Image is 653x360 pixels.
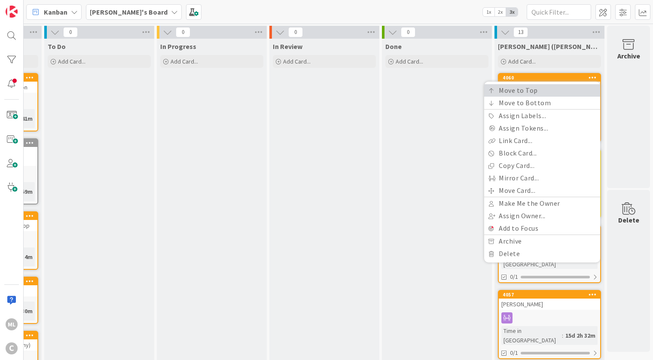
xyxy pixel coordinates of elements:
img: Visit kanbanzone.com [6,6,18,18]
b: [PERSON_NAME]'s Board [90,8,168,16]
a: Assign Owner... [484,210,600,222]
div: [PERSON_NAME] [499,299,600,310]
span: 3x [506,8,518,16]
div: 4057 [499,291,600,299]
a: Move Card... [484,184,600,197]
span: Lee Mangum (LAM) [498,42,601,51]
span: To Do [48,42,66,51]
div: 4060Move to TopMove to BottomAssign Labels...Assign Tokens...Link Card...Block Card...Copy Card..... [499,74,600,93]
span: : [562,331,563,340]
span: 1x [483,8,494,16]
a: Mirror Card... [484,172,600,184]
a: 4057[PERSON_NAME]Time in [GEOGRAPHIC_DATA]:15d 2h 32m0/1 [498,290,601,359]
input: Quick Filter... [527,4,591,20]
div: 4060 [503,75,600,81]
span: Kanban [44,7,67,17]
span: In Review [273,42,302,51]
span: Add Card... [396,58,423,65]
div: 4060Move to TopMove to BottomAssign Labels...Assign Tokens...Link Card...Block Card...Copy Card..... [499,74,600,82]
a: Copy Card... [484,159,600,172]
div: C [6,342,18,354]
span: Add Card... [283,58,311,65]
a: Add to Focus [484,222,600,235]
span: 0/1 [510,348,518,357]
a: Move to Top [484,84,600,97]
div: 4057 [503,292,600,298]
span: 0 [288,27,303,37]
span: 13 [513,27,528,37]
a: Block Card... [484,147,600,159]
span: 0 [63,27,78,37]
a: Link Card... [484,134,600,147]
span: 0 [176,27,190,37]
span: Done [385,42,402,51]
span: Add Card... [508,58,536,65]
a: Assign Tokens... [484,122,600,134]
a: Make Me the Owner [484,197,600,210]
div: ML [6,318,18,330]
a: 4060Move to TopMove to BottomAssign Labels...Assign Tokens...Link Card...Block Card...Copy Card..... [498,73,601,142]
a: Move to Bottom [484,97,600,109]
span: Add Card... [58,58,85,65]
div: Time in [GEOGRAPHIC_DATA] [501,326,562,345]
div: 15d 2h 32m [563,331,598,340]
a: Assign Labels... [484,110,600,122]
a: Archive [484,235,600,247]
span: 0 [401,27,415,37]
span: 2x [494,8,506,16]
span: In Progress [160,42,196,51]
div: Delete [618,215,639,225]
a: Delete [484,247,600,260]
span: 0/1 [510,272,518,281]
span: Add Card... [171,58,198,65]
div: Archive [617,51,640,61]
div: 4057[PERSON_NAME] [499,291,600,310]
